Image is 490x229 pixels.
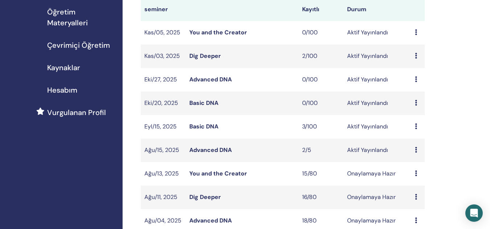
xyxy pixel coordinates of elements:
[298,44,343,68] td: 2/100
[141,139,186,162] td: Ağu/15, 2025
[343,162,411,186] td: Onaylamaya Hazır
[343,21,411,44] td: Aktif Yayınlandı
[189,29,247,36] a: You and the Creator
[298,92,343,115] td: 0/100
[47,85,77,96] span: Hesabım
[343,186,411,209] td: Onaylamaya Hazır
[189,217,232,224] a: Advanced DNA
[298,21,343,44] td: 0/100
[47,62,80,73] span: Kaynaklar
[141,186,186,209] td: Ağu/11, 2025
[189,170,247,177] a: You and the Creator
[298,68,343,92] td: 0/100
[141,68,186,92] td: Eki/27, 2025
[189,146,232,154] a: Advanced DNA
[189,76,232,83] a: Advanced DNA
[298,162,343,186] td: 15/80
[298,115,343,139] td: 3/100
[141,115,186,139] td: Eyl/15, 2025
[343,92,411,115] td: Aktif Yayınlandı
[343,139,411,162] td: Aktif Yayınlandı
[343,68,411,92] td: Aktif Yayınlandı
[47,107,106,118] span: Vurgulanan Profil
[343,115,411,139] td: Aktif Yayınlandı
[141,44,186,68] td: Kas/03, 2025
[189,123,218,130] a: Basic DNA
[47,40,110,51] span: Çevrimiçi Öğretim
[465,204,483,222] div: Open Intercom Messenger
[141,92,186,115] td: Eki/20, 2025
[343,44,411,68] td: Aktif Yayınlandı
[189,193,221,201] a: Dig Deeper
[189,99,218,107] a: Basic DNA
[298,186,343,209] td: 16/80
[141,21,186,44] td: Kas/05, 2025
[47,7,117,28] span: Öğretim Materyalleri
[189,52,221,60] a: Dig Deeper
[298,139,343,162] td: 2/5
[141,162,186,186] td: Ağu/13, 2025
